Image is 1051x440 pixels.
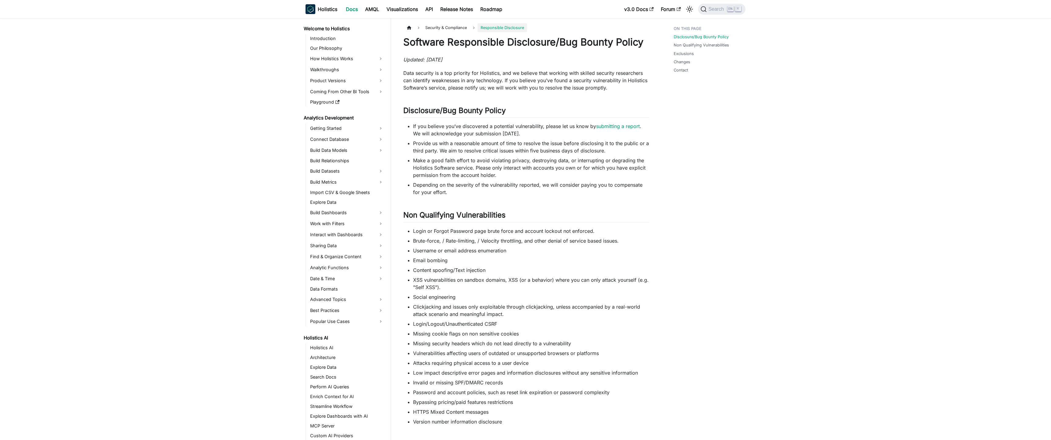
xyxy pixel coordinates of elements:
a: Welcome to Holistics [302,24,386,33]
a: Contact [674,67,688,73]
a: Perform AI Queries [308,383,386,391]
nav: Breadcrumbs [403,23,649,32]
a: Release Notes [437,4,477,14]
li: Vulnerabilities affecting users of outdated or unsupported browsers or platforms [413,350,649,357]
a: Build Relationships [308,156,386,165]
li: Brute-force, / Rate-limiting, / Velocity throttling, and other denial of service based issues. [413,237,649,244]
li: Clickjacking and issues only exploitable through clickjacking, unless accompanied by a real-world... [413,303,649,318]
li: Login/Logout/Unauthenticated CSRF [413,320,649,328]
a: Visualizations [383,4,422,14]
kbd: K [735,6,741,12]
a: Holistics AI [308,343,386,352]
li: HTTPS Mixed Content messages [413,408,649,416]
li: Invalid or missing SPF/DMARC records [413,379,649,386]
a: MCP Server [308,422,386,430]
li: Password and account policies, such as reset link expiration or password complexity [413,389,649,396]
img: Holistics [306,4,315,14]
a: Import CSV & Google Sheets [308,188,386,197]
a: Explore Data [308,198,386,207]
a: Roadmap [477,4,506,14]
li: Content spoofing/Text injection [413,266,649,274]
li: Low impact descriptive error pages and information disclosures without any sensitive information [413,369,649,376]
a: Popular Use Cases [308,317,386,326]
a: Holistics AI [302,334,386,342]
a: Advanced Topics [308,295,386,304]
b: Holistics [318,5,337,13]
a: Getting Started [308,123,386,133]
p: Data security is a top priority for Holistics, and we believe that working with skilled security ... [403,69,649,91]
li: Social engineering [413,293,649,301]
h2: Non Qualifying Vulnerabilities [403,211,649,222]
a: Date & Time [308,274,386,284]
a: Architecture [308,353,386,362]
li: XSS vulnerabilities on sandbox domains, XSS (or a behavior) where you can only attack yourself (e... [413,276,649,291]
a: Build Data Models [308,145,386,155]
a: Non Qualifying Vulnerabilities [674,42,729,48]
a: Work with Filters [308,219,386,229]
a: Explore Data [308,363,386,372]
a: submitting a report [596,123,640,129]
a: Build Metrics [308,177,386,187]
li: Missing security headers which do not lead directly to a vulnerability [413,340,649,347]
a: AMQL [361,4,383,14]
a: Our Philosophy [308,44,386,53]
li: Missing cookie flags on non sensitive cookies [413,330,649,337]
li: Attacks requiring physical access to a user device [413,359,649,367]
a: Best Practices [308,306,386,315]
a: Build Datasets [308,166,386,176]
a: Analytic Functions [308,263,386,273]
a: How Holistics Works [308,54,386,64]
button: Switch between dark and light mode (currently light mode) [685,4,694,14]
a: Introduction [308,34,386,43]
a: Connect Database [308,134,386,144]
a: Sharing Data [308,241,386,251]
li: Login or Forgot Password page brute force and account lockout not enforced. [413,227,649,235]
li: Provide us with a reasonable amount of time to resolve the issue before disclosing it to the publ... [413,140,649,154]
a: Streamline Workflow [308,402,386,411]
li: If you believe you’ve discovered a potential vulnerability, please let us know by . We will ackno... [413,123,649,137]
nav: Docs sidebar [299,18,391,440]
a: HolisticsHolistics [306,4,337,14]
a: API [422,4,437,14]
a: Analytics Development [302,114,386,122]
a: Custom AI Providers [308,431,386,440]
button: Search (Ctrl+K) [698,4,745,15]
em: Updated: [DATE] [403,57,442,63]
a: Changes [674,59,690,65]
a: Coming From Other BI Tools [308,87,386,97]
li: Version number information disclosure [413,418,649,425]
a: Walkthroughs [308,65,386,75]
a: Interact with Dashboards [308,230,386,240]
span: Search [707,6,728,12]
a: Docs [342,4,361,14]
li: Make a good faith effort to avoid violating privacy, destroying data, or interrupting or degradin... [413,157,649,179]
a: Explore Dashboards with AI [308,412,386,420]
a: Playground [308,98,386,106]
a: Find & Organize Content [308,252,386,262]
a: Build Dashboards [308,208,386,218]
li: Depending on the severity of the vulnerability reported, we will consider paying you to compensat... [413,181,649,196]
li: Email bombing [413,257,649,264]
a: Forum [657,4,684,14]
li: Username or email address enumeration [413,247,649,254]
h2: Disclosure/Bug Bounty Policy [403,106,649,118]
h1: Software Responsible Disclosure/Bug Bounty Policy [403,36,649,48]
span: Security & Compliance [422,23,470,32]
a: Enrich Context for AI [308,392,386,401]
a: v3.0 Docs [621,4,657,14]
span: Responsible Disclosure [478,23,527,32]
a: Product Versions [308,76,386,86]
a: Data Formats [308,285,386,293]
a: Search Docs [308,373,386,381]
li: Bypassing pricing/paid features restrictions [413,398,649,406]
a: Home page [403,23,415,32]
a: Exclusions [674,51,694,57]
a: Disclosure/Bug Bounty Policy [674,34,729,40]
